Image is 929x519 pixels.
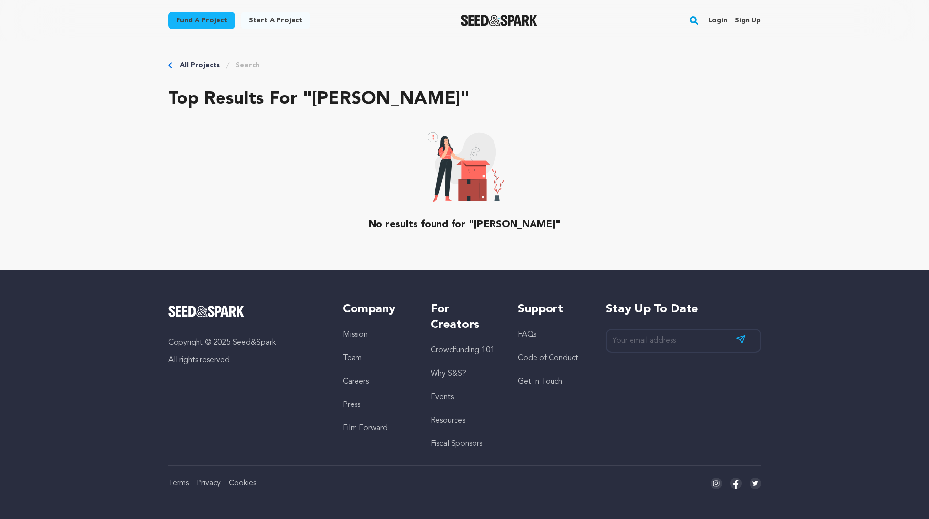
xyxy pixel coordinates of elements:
[168,60,761,70] div: Breadcrumb
[425,129,504,202] img: No result icon
[168,12,235,29] a: Fund a project
[431,302,498,333] h5: For Creators
[229,480,256,487] a: Cookies
[343,331,368,339] a: Mission
[461,15,537,26] a: Seed&Spark Homepage
[461,15,537,26] img: Seed&Spark Logo Dark Mode
[168,306,245,317] img: Seed&Spark Logo
[168,480,189,487] a: Terms
[236,60,259,70] a: Search
[241,12,310,29] a: Start a project
[343,424,388,432] a: Film Forward
[180,60,220,70] a: All Projects
[431,440,482,448] a: Fiscal Sponsors
[343,378,369,385] a: Careers
[369,218,561,231] p: No results found for "[PERSON_NAME]"
[343,401,360,409] a: Press
[197,480,221,487] a: Privacy
[431,393,454,401] a: Events
[168,354,324,366] p: All rights reserved
[708,13,727,28] a: Login
[431,417,465,424] a: Resources
[518,378,562,385] a: Get In Touch
[518,331,536,339] a: FAQs
[518,302,586,317] h5: Support
[735,13,761,28] a: Sign up
[431,370,466,378] a: Why S&S?
[606,329,761,353] input: Your email address
[431,346,494,354] a: Crowdfunding 101
[343,302,411,317] h5: Company
[168,337,324,348] p: Copyright © 2025 Seed&Spark
[168,90,761,109] h2: Top results for "[PERSON_NAME]"
[518,354,578,362] a: Code of Conduct
[168,306,324,317] a: Seed&Spark Homepage
[606,302,761,317] h5: Stay up to date
[343,354,362,362] a: Team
